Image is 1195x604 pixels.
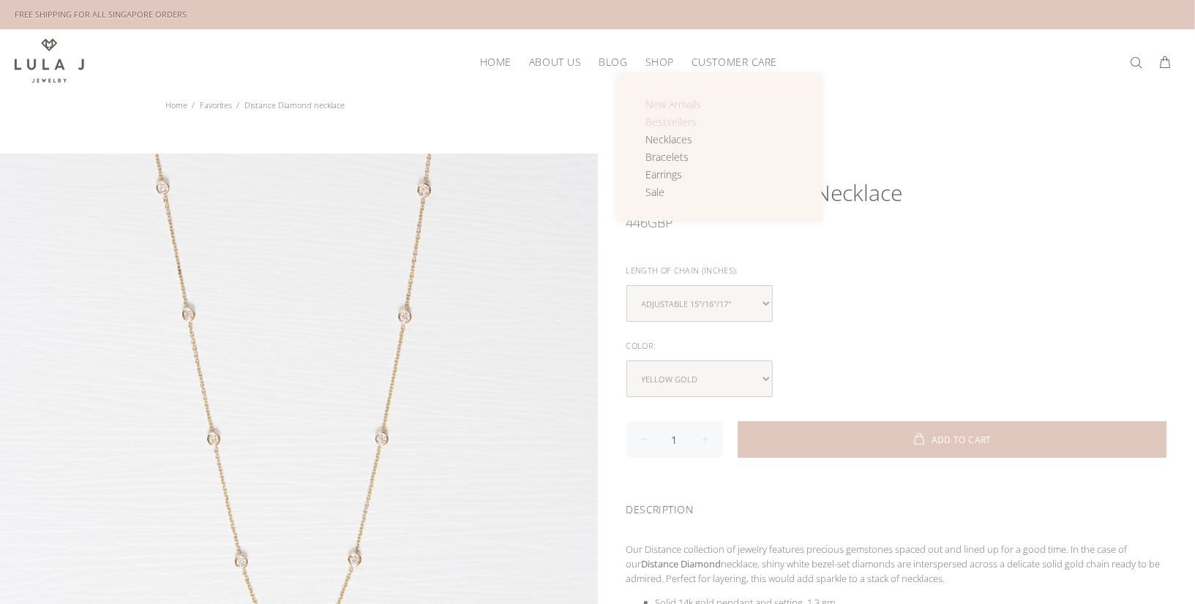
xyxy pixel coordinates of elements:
[645,185,664,199] span: Sale
[480,56,512,67] span: HOME
[692,56,777,67] span: CUSTOMER CARE
[738,421,1167,458] button: ADD TO CART
[520,50,590,73] a: ABOUT US
[645,166,718,184] a: Earrings
[529,56,581,67] span: ABOUT US
[626,336,1167,355] div: Color:
[599,56,627,67] span: BLOG
[626,261,1167,280] div: Length of Chain (inches):
[471,50,520,73] a: HOME
[626,178,1167,208] h1: Distance Diamond necklace
[645,132,692,146] span: Necklaces
[645,113,718,131] a: Bestsellers
[245,99,345,110] span: Distance Diamond necklace
[626,484,1167,530] div: DESCRIPTION
[645,97,701,111] span: New Arrivals
[637,50,683,73] a: SHOP
[645,115,697,129] span: Bestsellers
[642,557,722,570] strong: Distance Diamond
[590,50,636,73] a: BLOG
[645,96,718,113] a: New Arrivals
[932,436,992,445] span: ADD TO CART
[645,131,718,148] a: Necklaces
[15,7,187,23] div: FREE SHIPPING FOR ALL SINGAPORE ORDERS
[645,56,674,67] span: SHOP
[645,150,689,164] span: Bracelets
[626,542,1167,586] p: Our Distance collection of jewelry features precious gemstones spaced out and lined up for a good...
[645,167,682,181] span: Earrings
[626,208,1167,237] div: GBP
[201,99,233,110] a: Favorites
[645,184,718,201] a: Sale
[683,50,777,73] a: CUSTOMER CARE
[645,148,718,166] a: Bracelets
[626,208,648,237] span: 446
[166,99,188,110] a: Home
